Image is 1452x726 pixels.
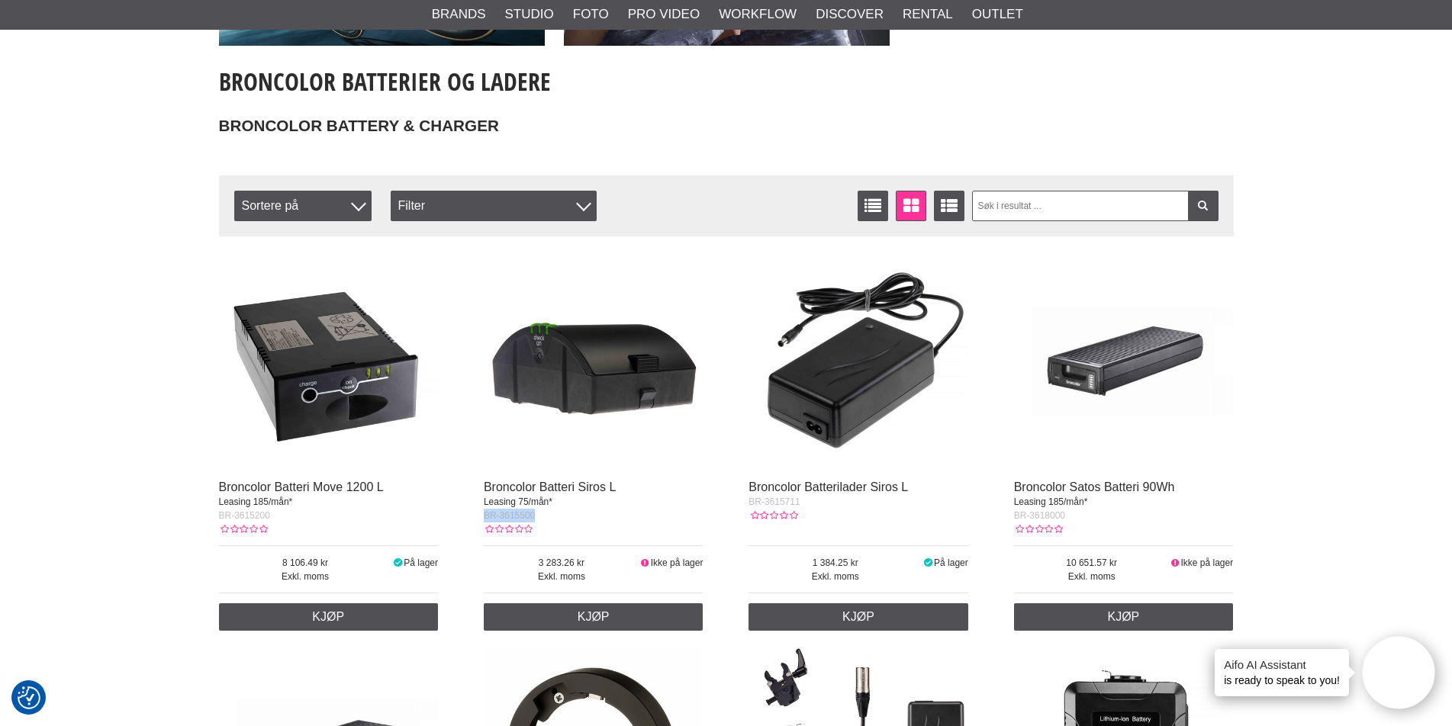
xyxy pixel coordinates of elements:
a: Kjøp [749,603,968,631]
a: Studio [505,5,554,24]
div: Kundevurdering: 0 [219,522,268,536]
i: Ikke på lager [1170,557,1181,568]
span: Exkl. moms [1014,570,1170,583]
span: Ikke på lager [1180,557,1233,568]
span: 1 384.25 [749,556,922,570]
a: Foto [573,5,609,24]
span: Ikke på lager [651,557,703,568]
img: Broncolor Batteri Move 1200 L [219,252,439,471]
img: Broncolor Batteri Siros L [484,252,703,471]
img: Broncolor Satos Batteri 90Wh [1014,252,1234,471]
a: Kjøp [1014,603,1234,631]
i: På lager [922,557,934,568]
h4: Aifo AI Assistant [1224,657,1340,673]
a: Discover [816,5,884,24]
span: På lager [934,557,968,568]
div: Kundevurdering: 0 [1014,522,1063,536]
span: Sortere på [234,191,372,221]
div: Kundevurdering: 0 [749,509,797,522]
a: Broncolor Satos Batteri 90Wh [1014,480,1175,493]
a: Vis liste [858,191,888,221]
h2: BRONCOLOR BATTERY & CHARGER [219,115,805,137]
div: is ready to speak to you! [1215,649,1349,696]
button: Samtykkepreferanser [18,684,40,712]
span: Exkl. moms [749,570,922,583]
a: Utvidet liste [934,191,964,221]
a: Filter [1188,191,1219,221]
img: Revisit consent button [18,686,40,709]
a: Pro Video [628,5,700,24]
h1: Broncolor Batterier og ladere [219,65,805,98]
span: BR-3618000 [1014,510,1065,521]
a: Brands [432,5,486,24]
a: Outlet [972,5,1023,24]
span: 8 106.49 [219,556,392,570]
span: Leasing 185/mån* [219,496,293,507]
i: Ikke på lager [639,557,651,568]
a: Vindusvisning [896,191,926,221]
span: Leasing 75/mån* [484,496,552,507]
div: Filter [391,191,597,221]
span: Exkl. moms [219,570,392,583]
a: Broncolor Batteri Siros L [484,480,616,493]
span: Exkl. moms [484,570,639,583]
input: Søk i resultat ... [972,191,1219,221]
a: Rental [903,5,953,24]
span: 10 651.57 [1014,556,1170,570]
a: Workflow [719,5,797,24]
i: På lager [392,557,404,568]
span: Leasing 185/mån* [1014,496,1088,507]
div: Kundevurdering: 0 [484,522,533,536]
a: Kjøp [219,603,439,631]
span: BR-3615200 [219,510,270,521]
a: Kjøp [484,603,703,631]
span: BR-3615711 [749,496,800,507]
a: Broncolor Batteri Move 1200 L [219,480,384,493]
a: Broncolor Batterilader Siros L [749,480,908,493]
span: 3 283.26 [484,556,639,570]
span: På lager [404,557,438,568]
img: Broncolor Batterilader Siros L [749,252,968,471]
span: BR-3615500 [484,510,535,521]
